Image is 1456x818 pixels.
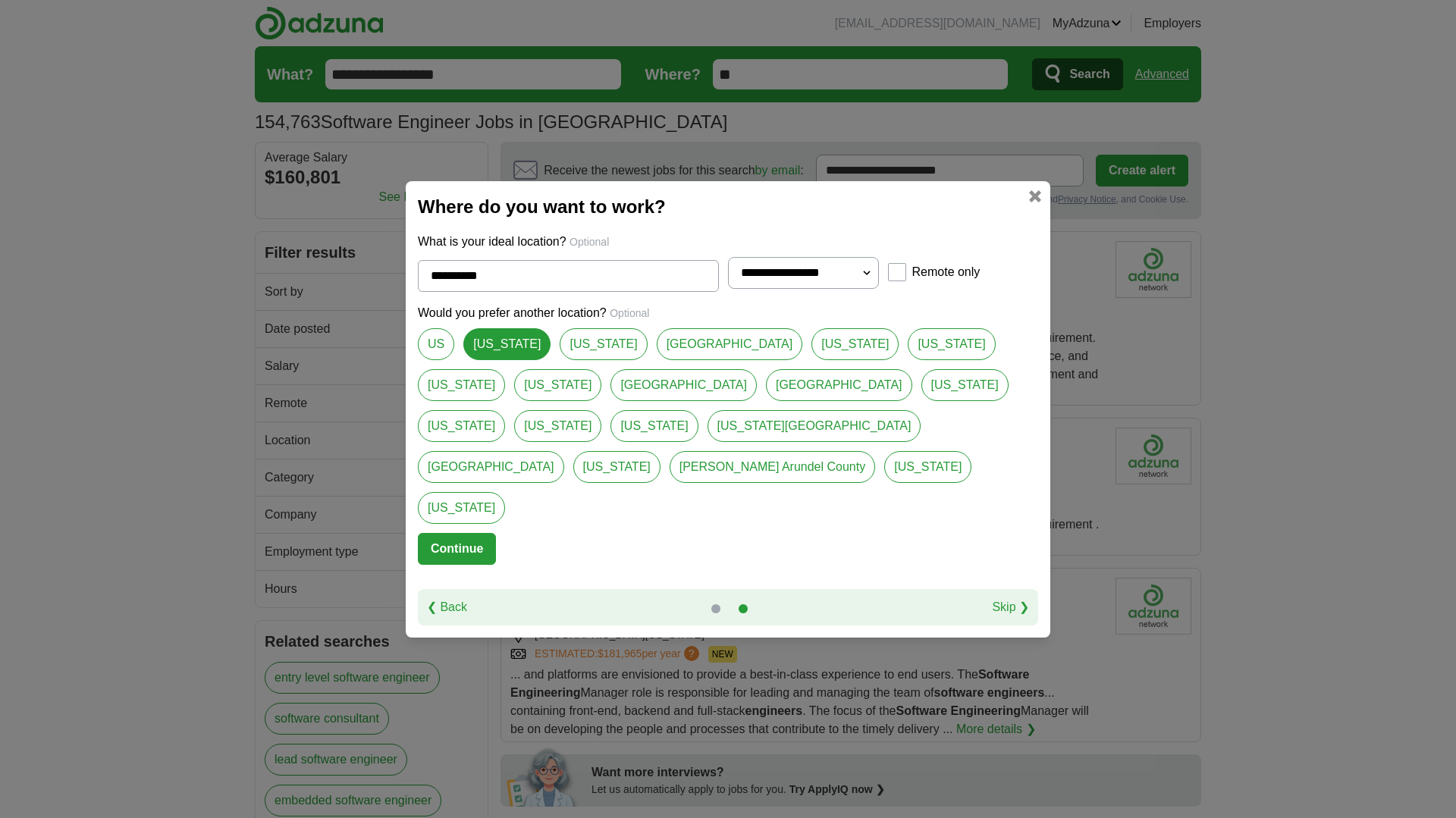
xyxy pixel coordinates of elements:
a: [US_STATE] [418,369,505,401]
a: [US_STATE] [560,328,647,360]
a: [US_STATE] [463,328,551,360]
label: Remote only [912,263,981,281]
a: [US_STATE] [514,410,601,442]
a: ❮ Back [427,598,467,616]
a: [US_STATE] [418,410,505,442]
a: [US_STATE] [514,369,601,401]
a: [US_STATE] [884,451,971,483]
a: Skip ❯ [992,598,1029,616]
h2: Where do you want to work? [418,193,1038,221]
a: [US_STATE] [908,328,995,360]
p: What is your ideal location? [418,233,1038,251]
a: [US_STATE] [573,451,661,483]
a: [US_STATE][GEOGRAPHIC_DATA] [708,410,921,442]
a: [US_STATE] [610,410,698,442]
button: Continue [418,533,496,565]
span: Optional [570,236,609,248]
p: Would you prefer another location? [418,304,1038,322]
a: [US_STATE] [418,492,505,524]
a: [US_STATE] [811,328,899,360]
span: Optional [610,307,649,319]
a: [PERSON_NAME] Arundel County [670,451,875,483]
a: US [418,328,454,360]
a: [GEOGRAPHIC_DATA] [610,369,757,401]
a: [GEOGRAPHIC_DATA] [766,369,912,401]
a: [GEOGRAPHIC_DATA] [418,451,564,483]
a: [US_STATE] [921,369,1009,401]
a: [GEOGRAPHIC_DATA] [657,328,803,360]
